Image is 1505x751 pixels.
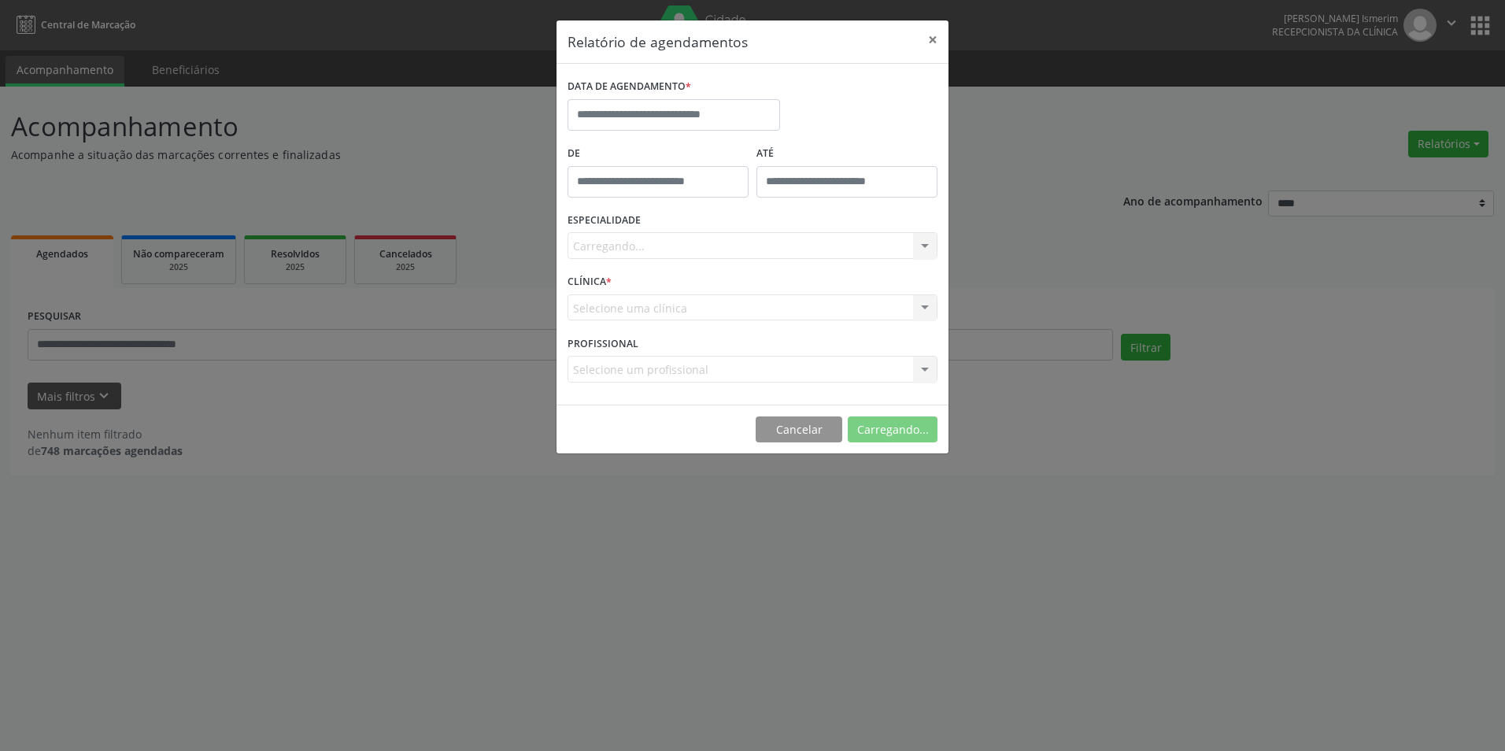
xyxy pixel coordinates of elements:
button: Cancelar [756,416,842,443]
label: DATA DE AGENDAMENTO [568,75,691,99]
label: De [568,142,749,166]
label: PROFISSIONAL [568,331,638,356]
button: Carregando... [848,416,937,443]
label: CLÍNICA [568,270,612,294]
h5: Relatório de agendamentos [568,31,748,52]
label: ATÉ [756,142,937,166]
button: Close [917,20,948,59]
label: ESPECIALIDADE [568,209,641,233]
